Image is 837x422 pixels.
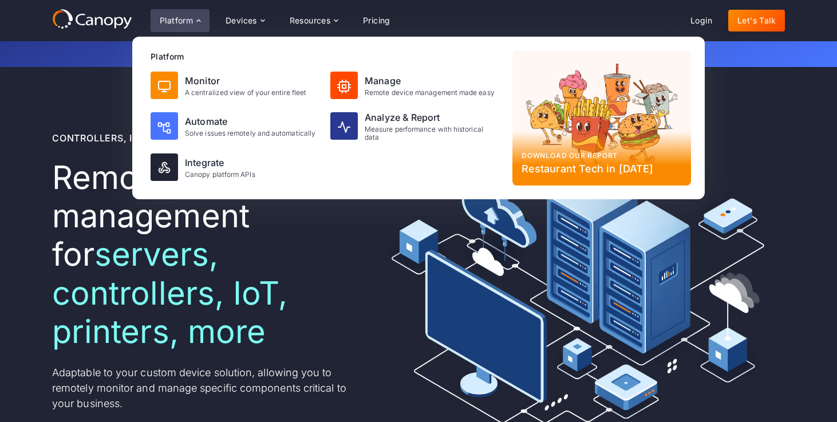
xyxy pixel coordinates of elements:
[151,50,503,62] div: Platform
[326,67,503,104] a: ManageRemote device management made easy
[522,161,682,176] div: Restaurant Tech in [DATE]
[52,131,223,145] div: Controllers, IoT, and Printers
[146,67,323,104] a: MonitorA centralized view of your entire fleet
[216,9,274,32] div: Devices
[52,159,363,351] h1: Remote device management for
[185,74,306,88] div: Monitor
[132,37,705,199] nav: Platform
[522,151,682,161] div: Download our report
[146,149,323,186] a: IntegrateCanopy platform APIs
[185,89,306,97] div: A centralized view of your entire fleet
[326,106,503,147] a: Analyze & ReportMeasure performance with historical data
[681,10,721,31] a: Login
[281,9,347,32] div: Resources
[52,235,287,350] span: servers, controllers, IoT, printers, more
[185,115,315,128] div: Automate
[185,156,255,169] div: Integrate
[290,17,331,25] div: Resources
[365,111,499,124] div: Analyze & Report
[365,74,495,88] div: Manage
[160,17,193,25] div: Platform
[354,10,400,31] a: Pricing
[146,106,323,147] a: AutomateSolve issues remotely and automatically
[185,171,255,179] div: Canopy platform APIs
[185,129,315,137] div: Solve issues remotely and automatically
[365,125,499,142] div: Measure performance with historical data
[365,89,495,97] div: Remote device management made easy
[226,17,257,25] div: Devices
[151,9,210,32] div: Platform
[512,50,691,186] a: Download our reportRestaurant Tech in [DATE]
[52,365,363,411] p: Adaptable to your custom device solution, allowing you to remotely monitor and manage specific co...
[728,10,785,31] a: Let's Talk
